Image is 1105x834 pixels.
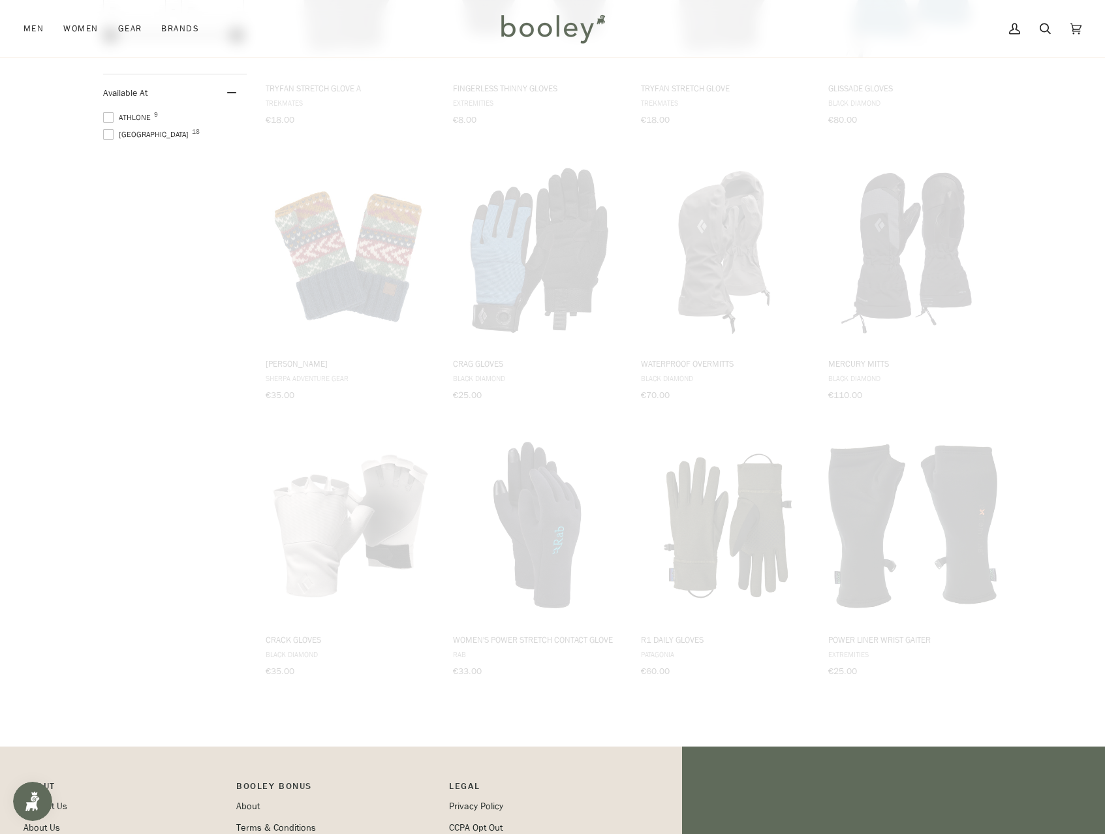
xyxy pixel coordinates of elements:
[236,822,316,834] a: Terms & Conditions
[449,800,503,812] a: Privacy Policy
[192,129,200,135] span: 18
[495,10,610,48] img: Booley
[161,22,199,35] span: Brands
[103,129,193,140] span: [GEOGRAPHIC_DATA]
[154,112,158,118] span: 9
[118,22,142,35] span: Gear
[236,779,436,799] p: Booley Bonus
[449,822,503,834] a: CCPA Opt Out
[449,779,649,799] p: Pipeline_Footer Sub
[63,22,98,35] span: Women
[236,800,260,812] a: About
[23,779,223,799] p: Pipeline_Footer Main
[103,87,148,99] span: Available At
[13,782,52,821] iframe: Button to open loyalty program pop-up
[23,22,44,35] span: Men
[103,112,155,123] span: Athlone
[23,822,60,834] a: About Us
